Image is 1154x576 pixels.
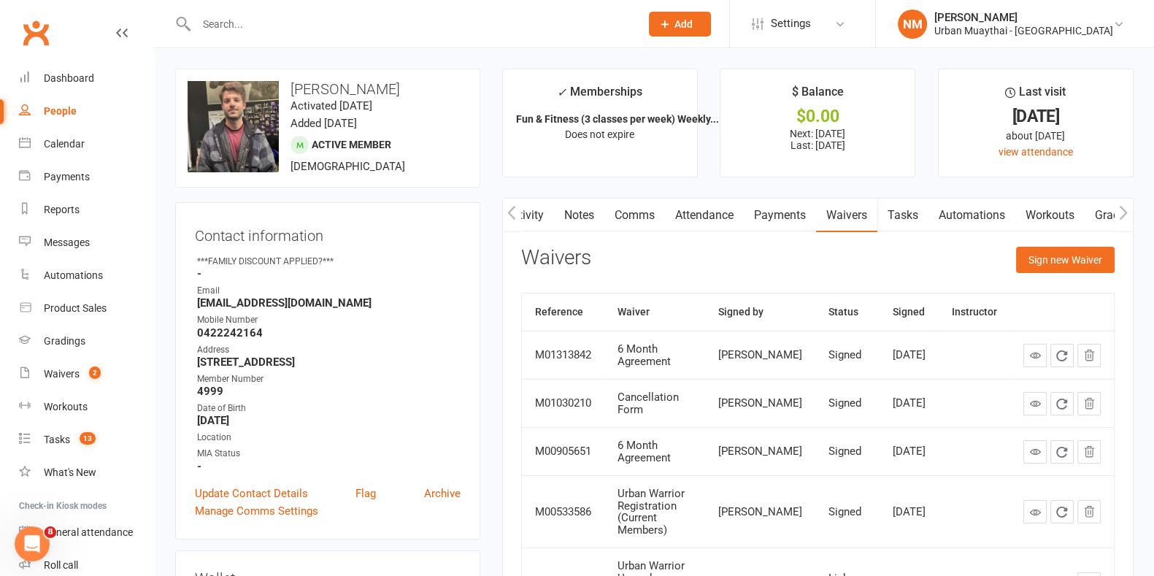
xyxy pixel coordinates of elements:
span: 8 [45,526,56,538]
a: Waivers 2 [19,358,154,391]
th: Reference [522,293,604,331]
span: 13 [80,432,96,445]
a: People [19,95,154,128]
div: Urban Muaythai - [GEOGRAPHIC_DATA] [934,24,1113,37]
button: Add [649,12,711,37]
div: Roll call [44,559,78,571]
h3: Contact information [195,222,461,244]
div: Gradings [44,335,85,347]
div: Email [197,284,461,298]
div: [DATE] [952,109,1120,124]
a: Automations [19,259,154,292]
div: [PERSON_NAME] [718,445,802,458]
img: image1753252518.png [188,81,279,172]
h3: [PERSON_NAME] [188,81,468,97]
a: Payments [744,199,816,232]
div: Urban Warrior Registration (Current Members) [618,488,693,536]
button: Sign new Waiver [1016,247,1115,273]
div: Signed [828,445,866,458]
a: Calendar [19,128,154,161]
div: What's New [44,466,96,478]
div: Product Sales [44,302,107,314]
h3: Waivers [521,247,591,269]
a: Clubworx [18,15,54,51]
strong: 0422242164 [197,326,461,339]
div: [DATE] [893,349,926,361]
input: Search... [192,14,630,34]
a: Payments [19,161,154,193]
div: Last visit [1005,82,1066,109]
th: Waiver [604,293,706,331]
a: Tasks [877,199,928,232]
div: about [DATE] [952,128,1120,144]
div: $ Balance [792,82,844,109]
span: 2 [89,366,101,379]
div: M01313842 [535,349,591,361]
div: Tasks [44,434,70,445]
div: Payments [44,171,90,183]
div: Mobile Number [197,313,461,327]
a: Waivers [816,199,877,232]
a: Gradings [19,325,154,358]
div: Cancellation Form [618,391,693,415]
div: [PERSON_NAME] [718,397,802,410]
div: Automations [44,269,103,281]
div: Waivers [44,368,80,380]
div: 6 Month Agreement [618,439,693,464]
a: Notes [554,199,604,232]
div: MIA Status [197,447,461,461]
a: Product Sales [19,292,154,325]
div: Member Number [197,372,461,386]
div: NM [898,9,927,39]
div: Signed [828,397,866,410]
a: view attendance [999,146,1073,158]
strong: [STREET_ADDRESS] [197,356,461,369]
span: Active member [312,139,391,150]
div: Address [197,343,461,357]
div: Date of Birth [197,402,461,415]
a: Dashboard [19,62,154,95]
div: Location [197,431,461,445]
p: Next: [DATE] Last: [DATE] [734,128,901,151]
strong: [EMAIL_ADDRESS][DOMAIN_NAME] [197,296,461,310]
th: Status [815,293,880,331]
div: [PERSON_NAME] [718,349,802,361]
th: Instructor [939,293,1010,331]
strong: - [197,267,461,280]
a: Archive [424,485,461,502]
a: Flag [355,485,376,502]
span: Settings [771,7,811,40]
div: M00533586 [535,506,591,518]
div: Messages [44,237,90,248]
a: Manage Comms Settings [195,502,318,520]
div: [DATE] [893,506,926,518]
div: [PERSON_NAME] [934,11,1113,24]
th: Signed [880,293,939,331]
strong: [DATE] [197,414,461,427]
strong: 4999 [197,385,461,398]
div: Memberships [557,82,642,110]
div: 6 Month Agreement [618,343,693,367]
span: [DEMOGRAPHIC_DATA] [291,160,405,173]
a: Comms [604,199,665,232]
strong: Fun & Fitness (3 classes per week) Weekly... [516,113,719,125]
a: Workouts [1015,199,1085,232]
time: Activated [DATE] [291,99,372,112]
div: [DATE] [893,397,926,410]
div: M00905651 [535,445,591,458]
i: ✓ [557,85,566,99]
div: Calendar [44,138,85,150]
div: Reports [44,204,80,215]
a: Activity [496,199,554,232]
div: $0.00 [734,109,901,124]
a: Workouts [19,391,154,423]
a: Update Contact Details [195,485,308,502]
a: Messages [19,226,154,259]
a: Tasks 13 [19,423,154,456]
iframe: Intercom live chat [15,526,50,561]
div: M01030210 [535,397,591,410]
div: Workouts [44,401,88,412]
a: Attendance [665,199,744,232]
div: [DATE] [893,445,926,458]
div: Signed [828,506,866,518]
